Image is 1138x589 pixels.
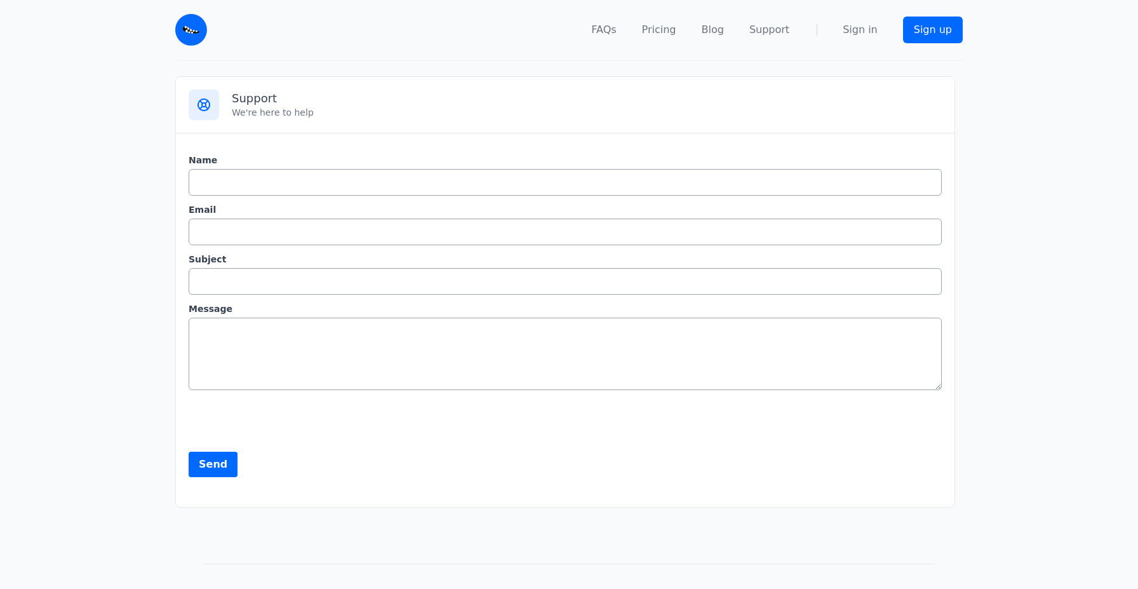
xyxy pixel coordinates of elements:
[189,253,942,266] label: Subject
[749,22,789,37] a: Support
[843,22,878,37] a: Sign in
[189,395,382,444] iframe: reCAPTCHA
[189,154,942,166] label: Name
[189,302,942,315] label: Message
[591,22,616,37] a: FAQs
[903,17,963,43] a: Sign up
[175,14,207,46] img: Email Monster
[189,452,238,477] button: Send
[189,203,942,216] label: Email
[642,22,676,37] a: Pricing
[232,91,942,106] h3: Support
[232,106,942,119] p: We're here to help
[702,22,724,37] a: Blog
